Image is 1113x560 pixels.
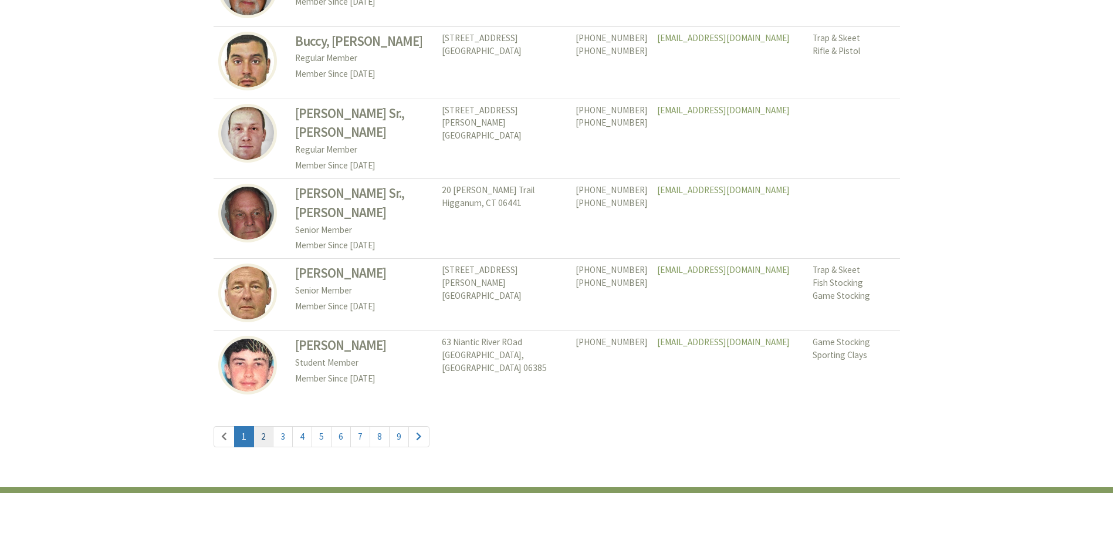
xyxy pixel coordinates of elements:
img: Robert Burdon [218,184,277,242]
a: 7 [350,426,370,447]
td: [PHONE_NUMBER] [PHONE_NUMBER] [571,99,652,178]
td: [PHONE_NUMBER] [PHONE_NUMBER] [571,26,652,99]
h3: [PERSON_NAME] [295,336,432,355]
p: Regular Member [295,50,432,66]
td: 63 Niantic River ROad [GEOGRAPHIC_DATA], [GEOGRAPHIC_DATA] 06385 [437,331,571,403]
td: [STREET_ADDRESS][PERSON_NAME] [GEOGRAPHIC_DATA] [437,259,571,331]
p: Member Since [DATE] [295,238,432,254]
h3: [PERSON_NAME] [295,264,432,283]
p: Member Since [DATE] [295,371,432,387]
td: [PHONE_NUMBER] [PHONE_NUMBER] [571,259,652,331]
h3: Buccy, [PERSON_NAME] [295,32,432,51]
p: Member Since [DATE] [295,299,432,315]
td: [PHONE_NUMBER] [PHONE_NUMBER] [571,178,652,258]
p: Member Since [DATE] [295,66,432,82]
a: [EMAIL_ADDRESS][DOMAIN_NAME] [657,32,790,43]
a: 9 [389,426,409,447]
img: Casey Burns [218,336,277,394]
img: David Buckley [218,104,277,163]
p: Senior Member [295,222,432,238]
p: Student Member [295,355,432,371]
td: [PHONE_NUMBER] [571,331,652,403]
td: [STREET_ADDRESS] [GEOGRAPHIC_DATA] [437,26,571,99]
a: 3 [273,426,293,447]
img: William Burhans [218,264,277,322]
h3: [PERSON_NAME] Sr., [PERSON_NAME] [295,104,432,143]
td: Trap & Skeet Rifle & Pistol [808,26,900,99]
td: Game Stocking Sporting Clays [808,331,900,403]
a: 4 [292,426,312,447]
td: 20 [PERSON_NAME] Trail Higganum, CT 06441 [437,178,571,258]
p: Regular Member [295,142,432,158]
a: 1 [234,426,254,447]
td: Trap & Skeet Fish Stocking Game Stocking [808,259,900,331]
h3: [PERSON_NAME] Sr., [PERSON_NAME] [295,184,432,222]
a: [EMAIL_ADDRESS][DOMAIN_NAME] [657,184,790,195]
a: 2 [253,426,273,447]
a: 8 [370,426,390,447]
a: [EMAIL_ADDRESS][DOMAIN_NAME] [657,264,790,275]
p: Member Since [DATE] [295,158,432,174]
a: 5 [312,426,331,447]
td: [STREET_ADDRESS][PERSON_NAME] [GEOGRAPHIC_DATA] [437,99,571,178]
a: 6 [331,426,351,447]
img: Stefano Buccy [218,32,277,90]
p: Senior Member [295,283,432,299]
a: [EMAIL_ADDRESS][DOMAIN_NAME] [657,104,790,116]
nav: Page Navigation [214,414,900,460]
a: [EMAIL_ADDRESS][DOMAIN_NAME] [657,336,790,348]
